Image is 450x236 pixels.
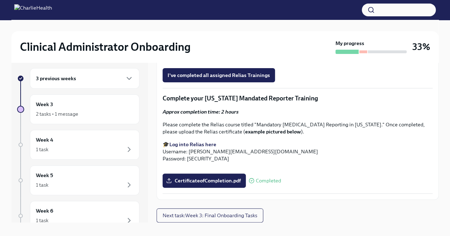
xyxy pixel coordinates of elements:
[157,208,263,223] button: Next task:Week 3: Final Onboarding Tasks
[17,201,139,231] a: Week 61 task
[169,141,216,148] a: Log into Relias here
[163,174,246,188] label: CertificateofCompletion.pdf
[36,75,76,82] h6: 3 previous weeks
[36,171,53,179] h6: Week 5
[163,109,239,115] strong: Approx completion time: 2 hours
[163,94,433,103] p: Complete your [US_STATE] Mandated Reporter Training
[30,68,139,89] div: 3 previous weeks
[20,40,191,54] h2: Clinical Administrator Onboarding
[36,110,78,117] div: 2 tasks • 1 message
[36,100,53,108] h6: Week 3
[163,212,257,219] span: Next task : Week 3: Final Onboarding Tasks
[245,128,301,135] strong: example pictured below
[14,4,52,16] img: CharlieHealth
[36,146,48,153] div: 1 task
[36,217,48,224] div: 1 task
[17,94,139,124] a: Week 32 tasks • 1 message
[168,72,270,79] span: I've completed all assigned Relias Trainings
[163,68,275,82] button: I've completed all assigned Relias Trainings
[36,181,48,188] div: 1 task
[17,165,139,195] a: Week 51 task
[335,40,364,47] strong: My progress
[412,40,430,53] h3: 33%
[168,177,241,184] span: CertificateofCompletion.pdf
[163,141,433,162] p: 🎓 Username: [PERSON_NAME][EMAIL_ADDRESS][DOMAIN_NAME] Password: [SECURITY_DATA]
[163,121,433,135] p: Please complete the Relias course titled "Mandatory [MEDICAL_DATA] Reporting in [US_STATE]." Once...
[17,130,139,160] a: Week 41 task
[36,136,53,144] h6: Week 4
[256,178,281,183] span: Completed
[36,207,53,215] h6: Week 6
